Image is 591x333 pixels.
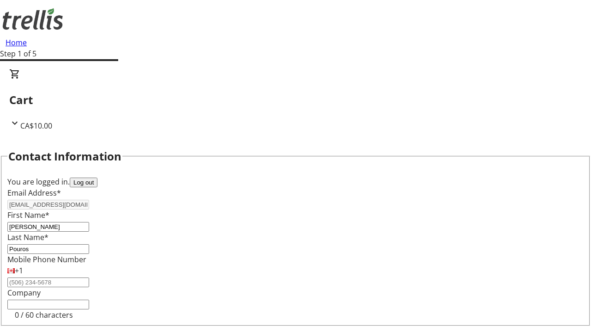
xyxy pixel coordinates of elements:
h2: Contact Information [8,148,121,165]
label: Email Address* [7,188,61,198]
div: You are logged in. [7,176,584,187]
h2: Cart [9,92,582,108]
label: First Name* [7,210,49,220]
div: CartCA$10.00 [9,68,582,131]
label: Mobile Phone Number [7,254,86,265]
span: CA$10.00 [20,121,52,131]
tr-character-limit: 0 / 60 characters [15,310,73,320]
input: (506) 234-5678 [7,277,89,287]
label: Company [7,288,41,298]
label: Last Name* [7,232,48,242]
button: Log out [70,178,97,187]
